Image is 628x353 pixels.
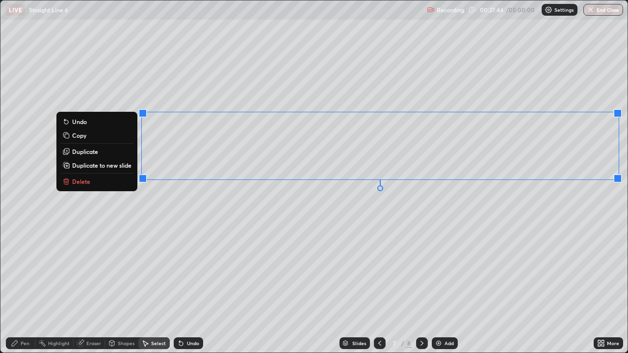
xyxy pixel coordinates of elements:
[406,339,412,348] div: 8
[587,6,595,14] img: end-class-cross
[21,341,29,346] div: Pen
[427,6,435,14] img: recording.375f2c34.svg
[9,6,22,14] p: LIVE
[437,6,464,14] p: Recording
[118,341,134,346] div: Shapes
[72,161,131,169] p: Duplicate to new slide
[60,176,133,187] button: Delete
[401,340,404,346] div: /
[151,341,166,346] div: Select
[60,159,133,171] button: Duplicate to new slide
[72,131,86,139] p: Copy
[445,341,454,346] div: Add
[60,146,133,157] button: Duplicate
[435,339,443,347] img: add-slide-button
[29,6,68,14] p: Straight Line 6
[545,6,552,14] img: class-settings-icons
[607,341,619,346] div: More
[86,341,101,346] div: Eraser
[48,341,70,346] div: Highlight
[352,341,366,346] div: Slides
[554,7,574,12] p: Settings
[390,340,399,346] div: 7
[72,177,90,185] p: Delete
[187,341,199,346] div: Undo
[72,148,98,155] p: Duplicate
[60,129,133,141] button: Copy
[583,4,623,16] button: End Class
[72,118,87,126] p: Undo
[60,116,133,127] button: Undo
